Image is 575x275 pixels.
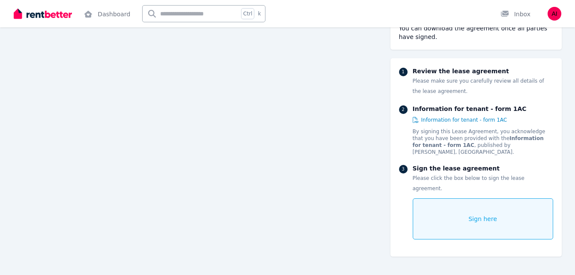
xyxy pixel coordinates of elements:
[468,215,497,223] span: Sign here
[413,128,553,155] p: By signing this Lease Agreement, you acknowledge that you have been provided with the , published...
[399,24,553,41] div: You can download the agreement once all parties have signed.
[413,164,553,173] p: Sign the lease agreement
[258,10,261,17] span: k
[421,117,507,123] span: Information for tenant - form 1AC
[413,105,553,113] p: Information for tenant - form 1AC
[413,117,507,123] a: Information for tenant - form 1AC
[399,105,408,114] div: 2
[399,68,408,76] div: 1
[241,8,254,19] span: Ctrl
[413,78,544,94] span: Please make sure you carefully review all details of the lease agreement.
[413,67,553,75] p: Review the lease agreement
[14,7,72,20] img: RentBetter
[413,175,524,191] span: Please click the box below to sign the lease agreement.
[548,7,561,21] img: Anita Imeson
[501,10,530,18] div: Inbox
[399,165,408,173] div: 3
